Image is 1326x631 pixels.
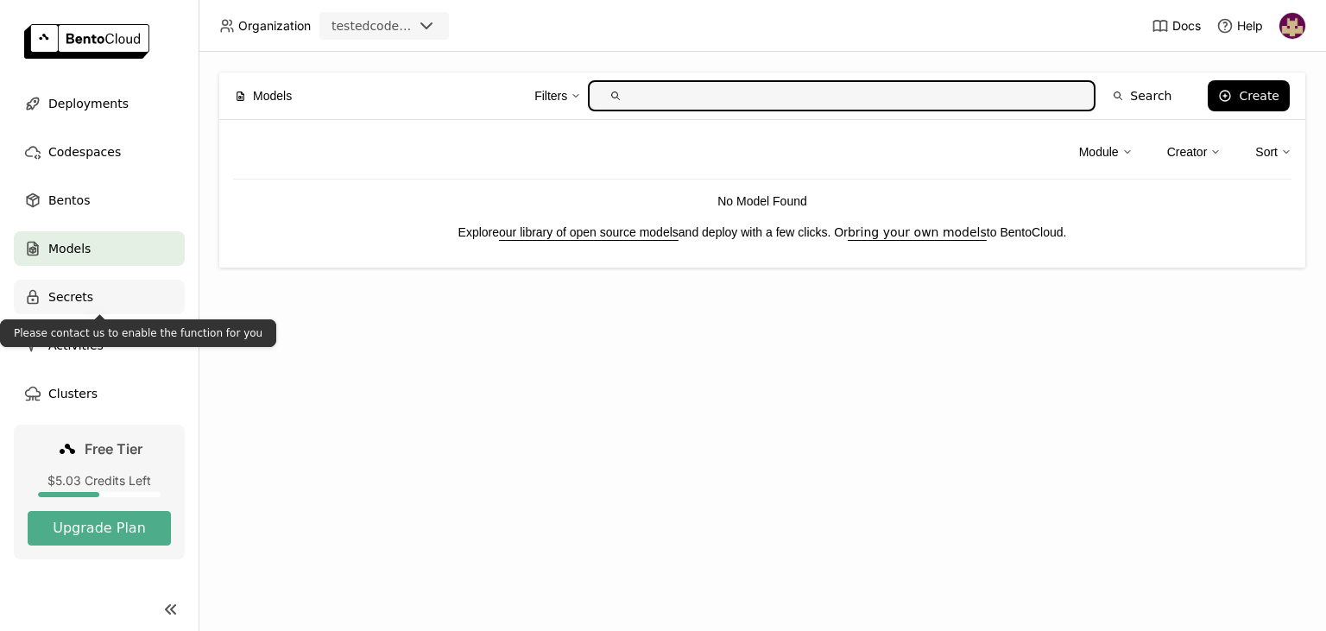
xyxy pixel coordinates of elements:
[48,93,129,114] span: Deployments
[28,473,171,489] div: $5.03 Credits Left
[233,192,1291,211] p: No Model Found
[1079,134,1133,170] div: Module
[48,287,93,307] span: Secrets
[1279,13,1305,39] img: Hélio Júnior
[14,425,185,559] a: Free Tier$5.03 Credits LeftUpgrade Plan
[1167,142,1208,161] div: Creator
[534,86,567,105] div: Filters
[14,231,185,266] a: Models
[1239,89,1279,103] div: Create
[1079,142,1119,161] div: Module
[48,383,98,404] span: Clusters
[1172,18,1201,34] span: Docs
[48,142,121,162] span: Codespaces
[14,376,185,411] a: Clusters
[85,440,142,457] span: Free Tier
[331,17,413,35] div: testedcodeployment
[534,78,581,114] div: Filters
[1152,17,1201,35] a: Docs
[499,225,679,239] a: our library of open source models
[14,280,185,314] a: Secrets
[1167,134,1222,170] div: Creator
[14,135,185,169] a: Codespaces
[1208,80,1290,111] button: Create
[233,223,1291,242] p: Explore and deploy with a few clicks. Or to BentoCloud.
[848,225,987,239] a: bring your own models
[28,511,171,546] button: Upgrade Plan
[238,18,311,34] span: Organization
[48,238,91,259] span: Models
[253,86,292,105] span: Models
[1255,134,1291,170] div: Sort
[1255,142,1278,161] div: Sort
[414,18,416,35] input: Selected testedcodeployment.
[1216,17,1263,35] div: Help
[14,183,185,218] a: Bentos
[1237,18,1263,34] span: Help
[48,190,90,211] span: Bentos
[24,24,149,59] img: logo
[14,86,185,121] a: Deployments
[1102,80,1182,111] button: Search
